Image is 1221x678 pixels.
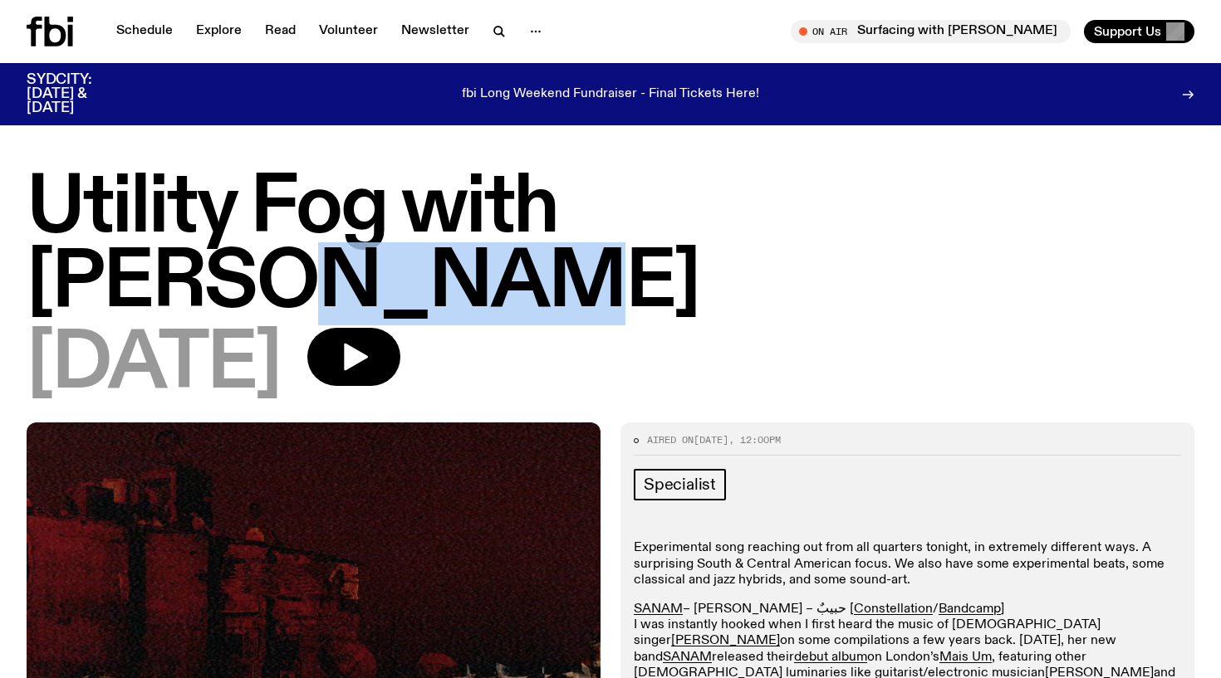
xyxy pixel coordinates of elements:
[854,602,933,616] a: Constellation
[634,602,683,616] a: SANAM
[1084,20,1194,43] button: Support Us
[794,651,867,664] a: debut album
[309,20,388,43] a: Volunteer
[1094,24,1161,39] span: Support Us
[634,469,726,500] a: Specialist
[27,328,281,402] span: [DATE]
[186,20,252,43] a: Explore
[255,20,306,43] a: Read
[462,87,759,102] p: fbi Long Weekend Fundraiser - Final Tickets Here!
[728,433,781,446] span: , 12:00pm
[791,20,1071,43] button: On AirSurfacing with [PERSON_NAME]
[939,651,992,664] a: Mais Um
[106,20,183,43] a: Schedule
[644,476,716,494] span: Specialist
[647,433,694,446] span: Aired on
[694,433,728,446] span: [DATE]
[671,634,780,647] a: [PERSON_NAME]
[27,172,1194,321] h1: Utility Fog with [PERSON_NAME]
[634,540,1181,588] p: Experimental song reaching out from all quarters tonight, in extremely different ways. A surprisi...
[663,651,712,664] a: SANAM
[939,602,1001,616] a: Bandcamp
[391,20,479,43] a: Newsletter
[27,73,133,115] h3: SYDCITY: [DATE] & [DATE]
